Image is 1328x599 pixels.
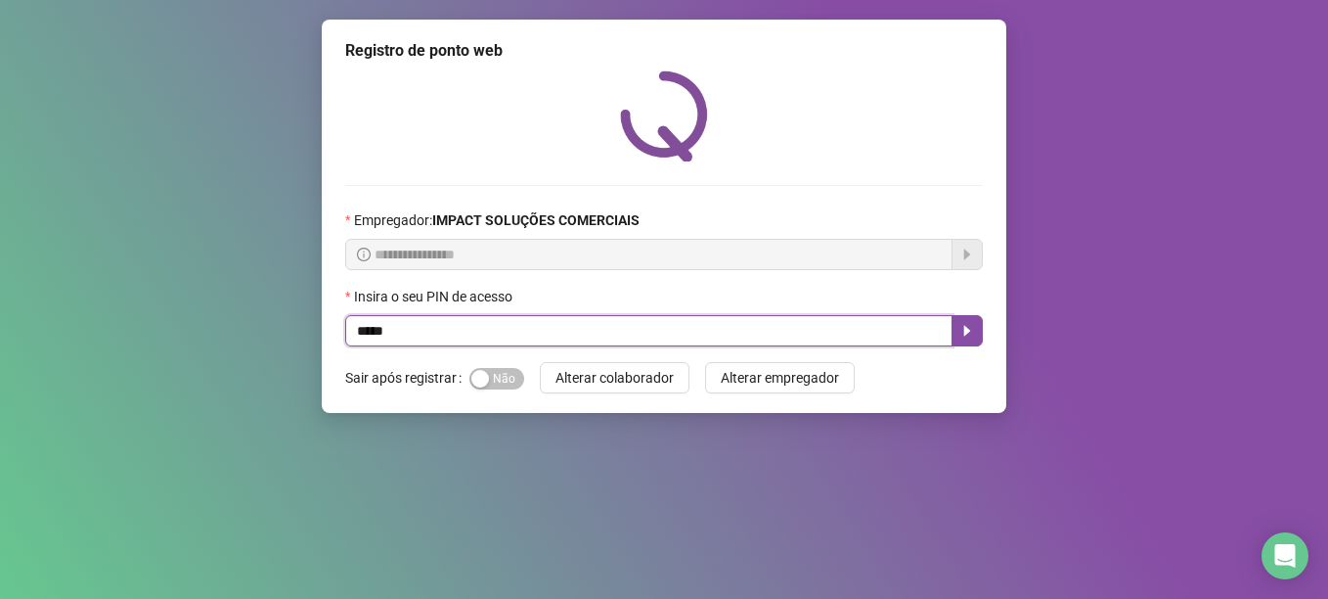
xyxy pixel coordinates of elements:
[345,362,469,393] label: Sair após registrar
[354,209,640,231] span: Empregador :
[345,39,983,63] div: Registro de ponto web
[620,70,708,161] img: QRPoint
[357,248,371,261] span: info-circle
[1262,532,1308,579] div: Open Intercom Messenger
[432,212,640,228] strong: IMPACT SOLUÇÕES COMERCIAIS
[705,362,855,393] button: Alterar empregador
[959,323,975,339] span: caret-right
[345,286,525,307] label: Insira o seu PIN de acesso
[721,367,839,389] span: Alterar empregador
[555,367,674,389] span: Alterar colaborador
[540,362,689,393] button: Alterar colaborador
